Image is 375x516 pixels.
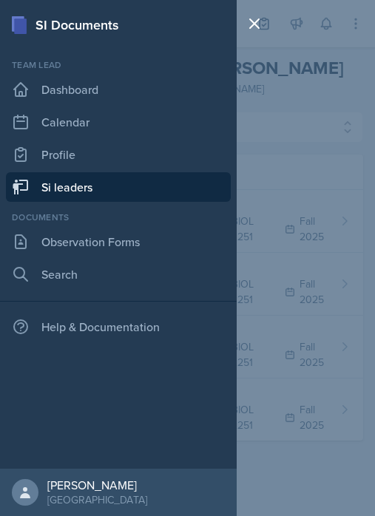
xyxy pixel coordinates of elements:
div: Help & Documentation [6,312,231,342]
div: Documents [6,211,231,224]
a: Si leaders [6,172,231,202]
a: Search [6,259,231,289]
a: Profile [6,140,231,169]
div: [GEOGRAPHIC_DATA] [47,492,147,507]
div: Team lead [6,58,231,72]
div: [PERSON_NAME] [47,478,147,492]
a: Calendar [6,107,231,137]
a: Observation Forms [6,227,231,257]
a: Dashboard [6,75,231,104]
